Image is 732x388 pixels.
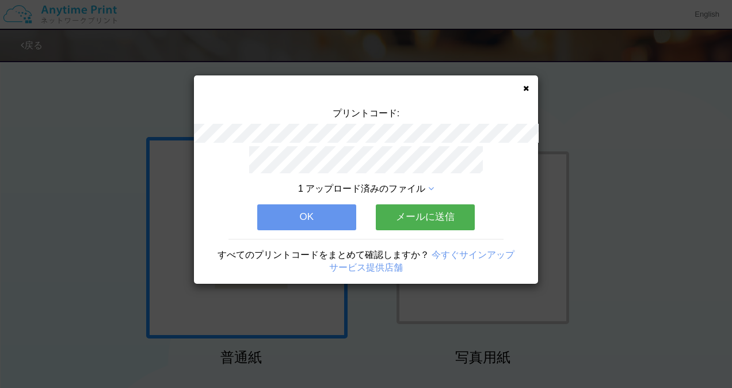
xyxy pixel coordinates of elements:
[329,263,403,272] a: サービス提供店舗
[218,250,429,260] span: すべてのプリントコードをまとめて確認しますか？
[298,184,425,193] span: 1 アップロード済みのファイル
[376,204,475,230] button: メールに送信
[333,108,399,118] span: プリントコード:
[432,250,514,260] a: 今すぐサインアップ
[257,204,356,230] button: OK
